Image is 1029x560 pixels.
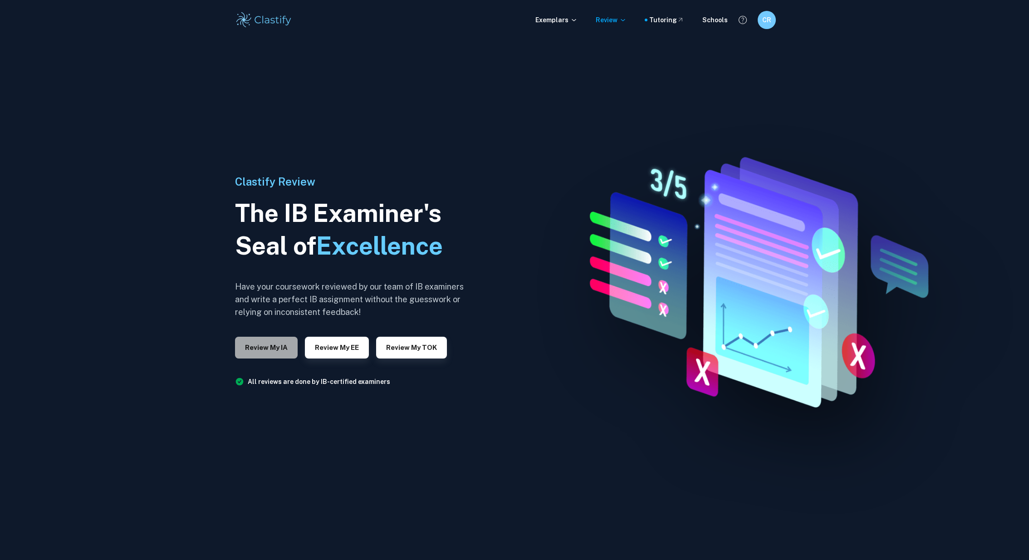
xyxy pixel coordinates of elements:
[235,11,293,29] img: Clastify logo
[376,337,447,359] button: Review my TOK
[535,15,578,25] p: Exemplars
[596,15,627,25] p: Review
[235,337,298,359] button: Review my IA
[235,280,471,319] h6: Have your coursework reviewed by our team of IB examiners and write a perfect IB assignment witho...
[235,197,471,262] h1: The IB Examiner's Seal of
[316,231,443,260] span: Excellence
[702,15,728,25] a: Schools
[762,15,772,25] h6: CR
[649,15,684,25] a: Tutoring
[235,173,471,190] h6: Clastify Review
[248,378,390,385] a: All reviews are done by IB-certified examiners
[735,12,750,28] button: Help and Feedback
[305,337,369,359] button: Review my EE
[758,11,776,29] button: CR
[557,146,946,414] img: IA Review hero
